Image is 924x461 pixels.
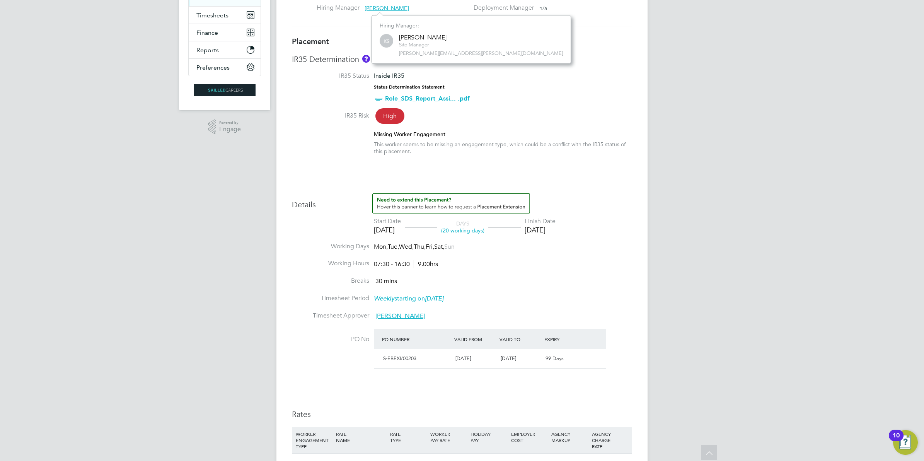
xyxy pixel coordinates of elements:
img: skilledcareers-logo-retina.png [194,84,256,96]
div: Expiry [542,332,588,346]
label: Timesheet Period [292,294,369,302]
div: EMPLOYER COST [509,427,549,447]
button: Preferences [189,59,261,76]
div: Valid To [498,332,543,346]
button: Reports [189,41,261,58]
a: Powered byEngage [208,120,241,134]
button: About IR35 [362,55,370,63]
button: Open Resource Center, 10 new notifications [893,430,918,455]
span: Reports [196,46,219,54]
span: Engage [219,126,241,133]
span: (20 working days) [441,227,484,234]
span: Site Manager [399,42,447,48]
h3: IR35 Determination [292,54,632,64]
em: [DATE] [425,295,443,302]
span: n/a [539,5,547,12]
label: Working Days [292,242,369,251]
label: PO No [292,335,369,343]
div: 07:30 - 16:30 [374,260,438,268]
div: Valid From [452,332,498,346]
span: 99 Days [546,355,564,362]
div: WORKER ENGAGEMENT TYPE [294,427,334,453]
span: KS [380,34,393,48]
a: Go to home page [188,84,261,96]
label: IR35 Status [292,72,369,80]
div: Missing Worker Engagement [374,131,632,138]
span: 9.00hrs [414,260,438,268]
a: Role_SDS_Report_Assi... .pdf [385,95,470,102]
span: Inside IR35 [374,72,404,79]
span: [DATE] [501,355,516,362]
button: Finance [189,24,261,41]
span: Tue, [388,243,399,251]
em: Weekly [374,295,394,302]
h3: Rates [292,409,632,419]
span: Thu, [414,243,426,251]
label: Breaks [292,277,369,285]
div: AGENCY MARKUP [549,427,590,447]
div: 10 [893,435,900,446]
label: Timesheet Approver [292,312,369,320]
label: IR35 Risk [292,112,369,120]
span: Timesheets [196,12,228,19]
div: RATE TYPE [388,427,428,447]
h3: Details [292,193,632,210]
span: S-EBEXI/00203 [383,355,416,362]
div: Hiring Manager: [380,22,563,29]
span: [DATE] [455,355,471,362]
label: Working Hours [292,260,369,268]
span: starting on [374,295,443,302]
label: Deployment Manager [469,4,534,12]
div: Start Date [374,217,401,225]
span: Sun [444,243,455,251]
span: Wed, [399,243,414,251]
span: Finance [196,29,218,36]
span: Fri, [426,243,434,251]
div: Finish Date [525,217,556,225]
span: Preferences [196,64,230,71]
div: RATE NAME [334,427,388,447]
b: Placement [292,37,329,46]
div: This worker seems to be missing an engagement type, which could be a conflict with the IR35 statu... [374,141,632,155]
label: Hiring Manager [317,4,359,12]
strong: Status Determination Statement [374,84,445,90]
div: [DATE] [525,225,556,234]
div: [PERSON_NAME] [399,34,447,42]
div: WORKER PAY RATE [428,427,469,447]
button: How to extend a Placement? [372,193,530,213]
div: AGENCY CHARGE RATE [590,427,630,453]
div: PO Number [380,332,452,346]
span: Mon, [374,243,388,251]
span: [PERSON_NAME] [375,312,425,320]
div: HOLIDAY PAY [469,427,509,447]
span: 30 mins [375,277,397,285]
span: [PERSON_NAME] [365,5,409,12]
span: Powered by [219,120,241,126]
span: High [375,108,404,124]
button: Timesheets [189,7,261,24]
div: [DATE] [374,225,401,234]
div: DAYS [437,220,488,234]
span: Sat, [434,243,444,251]
span: [PERSON_NAME][EMAIL_ADDRESS][PERSON_NAME][DOMAIN_NAME] [399,50,563,57]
